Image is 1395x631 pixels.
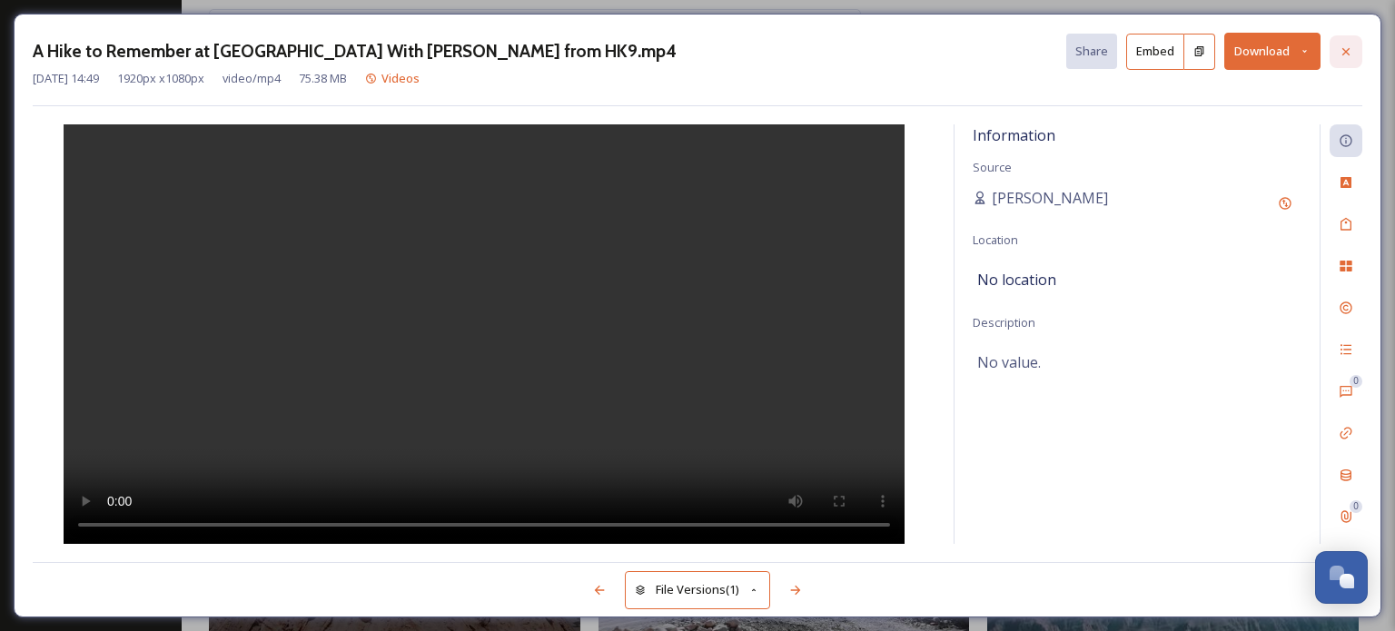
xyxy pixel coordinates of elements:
[973,159,1012,175] span: Source
[977,269,1056,291] span: No location
[299,70,347,87] span: 75.38 MB
[992,187,1108,209] span: [PERSON_NAME]
[33,38,677,64] h3: A Hike to Remember at [GEOGRAPHIC_DATA] With [PERSON_NAME] from HK9.mp4
[381,70,420,86] span: Videos
[977,351,1041,373] span: No value.
[1126,34,1184,70] button: Embed
[223,70,281,87] span: video/mp4
[1350,375,1362,388] div: 0
[1224,33,1321,70] button: Download
[973,125,1055,145] span: Information
[1315,551,1368,604] button: Open Chat
[973,232,1018,248] span: Location
[33,70,99,87] span: [DATE] 14:49
[625,571,770,608] button: File Versions(1)
[973,314,1035,330] span: Description
[1350,500,1362,513] div: 0
[117,70,204,87] span: 1920 px x 1080 px
[1066,34,1117,69] button: Share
